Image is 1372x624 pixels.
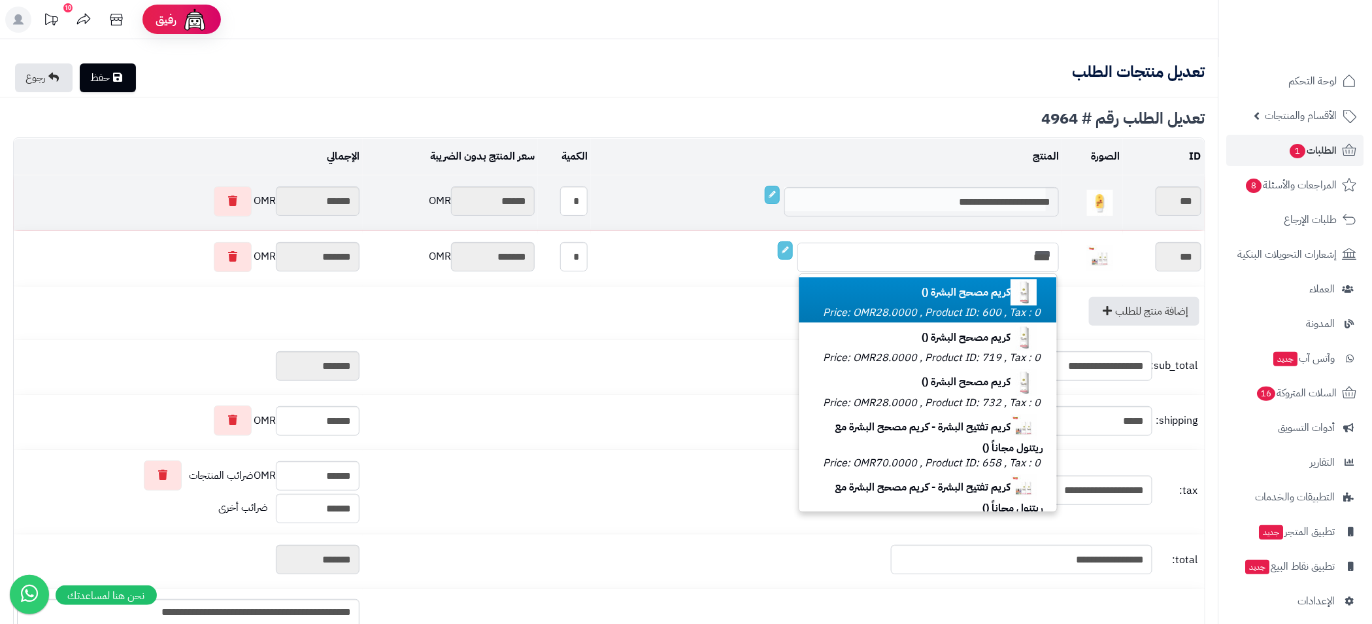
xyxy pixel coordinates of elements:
[1227,308,1364,339] a: المدونة
[1290,144,1306,158] span: 1
[1011,475,1037,501] img: 1751745698-SHUA%202-03-40x40.jpg
[1087,245,1113,271] img: 1751745698-SHUA%202-03-40x40.jpg
[591,139,1062,175] td: المنتج
[824,305,1041,321] small: Price: OMR28.0000 , Product ID: 600 , Tax : 0
[1284,211,1337,229] span: طلبات الإرجاع
[922,285,1044,300] b: كريم مصحح البشرة ()
[1087,190,1113,216] img: 1739579333-cm52ldfw30nx101kldg1sank3_sun_block_whiting-01-40x40.jpg
[922,330,1044,345] b: كريم مصحح البشرة ()
[218,500,268,516] span: ضرائب أخرى
[80,63,136,92] a: حفظ
[1258,387,1276,401] span: 16
[1011,415,1037,441] img: 1751745698-SHUA%202-03-40x40.jpg
[366,186,535,216] div: OMR
[1289,72,1337,90] span: لوحة التحكم
[1227,481,1364,513] a: التطبيقات والخدمات
[1227,239,1364,270] a: إشعارات التحويلات البنكية
[1258,523,1335,541] span: تطبيق المتجر
[835,419,1044,456] b: كريم تفتيح البشرة - كريم مصحح البشرة مع ريتنول مجاناً ()
[1156,413,1198,428] span: shipping:
[363,139,538,175] td: سعر المنتج بدون الضريبة
[1072,60,1205,84] b: تعديل منتجات الطلب
[1227,551,1364,582] a: تطبيق نقاط البيعجديد
[538,139,591,175] td: الكمية
[1311,453,1335,472] span: التقارير
[922,374,1044,390] b: كريم مصحح البشرة ()
[1245,557,1335,576] span: تطبيق نقاط البيع
[1307,315,1335,333] span: المدونة
[35,7,67,36] a: تحديثات المنصة
[1062,139,1123,175] td: الصورة
[17,242,360,272] div: OMR
[1156,483,1198,498] span: tax:
[189,468,254,483] span: ضرائب المنتجات
[1123,139,1205,175] td: ID
[1227,516,1364,547] a: تطبيق المتجرجديد
[1156,358,1198,373] span: sub_total:
[1011,324,1037,351] img: 1739574034-cm4q23r2z0e1f01kldwat3g4p__D9_83_D8_B1_D9_8A_D9_85__D9_85_D8_B5_D8_AD_D8_AD__D8_A7_D9_...
[1289,141,1337,160] span: الطلبات
[1246,560,1270,574] span: جديد
[1256,488,1335,506] span: التطبيقات والخدمات
[1310,280,1335,298] span: العملاء
[1089,297,1199,326] a: إضافة منتج للطلب
[15,63,73,92] a: رجوع
[366,242,535,271] div: OMR
[1227,273,1364,305] a: العملاء
[1227,169,1364,201] a: المراجعات والأسئلة8
[1227,447,1364,478] a: التقارير
[13,111,1205,126] div: تعديل الطلب رقم # 4964
[824,350,1041,366] small: Price: OMR28.0000 , Product ID: 719 , Tax : 0
[824,455,1041,471] small: Price: OMR70.0000 , Product ID: 658 , Tax : 0
[1227,585,1364,617] a: الإعدادات
[17,186,360,217] div: OMR
[1256,384,1337,402] span: السلات المتروكة
[1245,176,1337,194] span: المراجعات والأسئلة
[1227,377,1364,409] a: السلات المتروكة16
[17,406,360,436] div: OMR
[63,3,73,12] div: 10
[1227,135,1364,166] a: الطلبات1
[1011,370,1037,396] img: 1739574034-cm4q23r2z0e1f01kldwat3g4p__D9_83_D8_B1_D9_8A_D9_85__D9_85_D8_B5_D8_AD_D8_AD__D8_A7_D9_...
[182,7,208,33] img: ai-face.png
[17,460,360,491] div: OMR
[1273,349,1335,368] span: وآتس آب
[1265,107,1337,125] span: الأقسام والمنتجات
[1227,412,1364,443] a: أدوات التسويق
[835,479,1044,516] b: كريم تفتيح البشرة - كريم مصحح البشرة مع ريتنول مجاناً ()
[1274,352,1298,366] span: جديد
[1227,65,1364,97] a: لوحة التحكم
[156,12,176,27] span: رفيق
[1247,179,1262,193] span: 8
[1260,525,1284,540] span: جديد
[1298,592,1335,610] span: الإعدادات
[14,139,363,175] td: الإجمالي
[1279,419,1335,437] span: أدوات التسويق
[1156,553,1198,568] span: total:
[824,395,1041,411] small: Price: OMR28.0000 , Product ID: 732 , Tax : 0
[1238,245,1337,264] span: إشعارات التحويلات البنكية
[1011,279,1037,305] img: 1739574034-cm4q23r2z0e1f01kldwat3g4p__D9_83_D8_B1_D9_8A_D9_85__D9_85_D8_B5_D8_AD_D8_AD__D8_A7_D9_...
[1227,343,1364,374] a: وآتس آبجديد
[1227,204,1364,235] a: طلبات الإرجاع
